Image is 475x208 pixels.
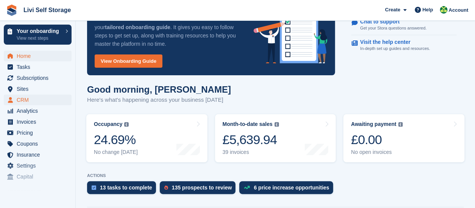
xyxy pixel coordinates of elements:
[17,160,62,171] span: Settings
[17,138,62,149] span: Coupons
[17,35,62,42] p: View next steps
[4,25,72,45] a: Your onboarding View next steps
[4,127,72,138] a: menu
[398,122,403,127] img: icon-info-grey-7440780725fd019a000dd9b08b2336e03edf1995a4989e88bcd33f0948082b44.svg
[95,15,241,48] p: Welcome to Stora! Press the button below to access your . It gives you easy to follow steps to ge...
[17,127,62,138] span: Pricing
[4,138,72,149] a: menu
[4,95,72,105] a: menu
[7,188,75,196] span: Storefront
[105,24,170,30] strong: tailored onboarding guide
[223,132,279,147] div: £5,639.94
[351,15,456,36] a: Chat to support Get your Stora questions answered.
[4,149,72,160] a: menu
[17,51,62,61] span: Home
[17,73,62,83] span: Subscriptions
[100,185,152,191] div: 13 tasks to complete
[244,186,250,189] img: price_increase_opportunities-93ffe204e8149a01c8c9dc8f82e8f89637d9d84a8eef4429ea346261dce0b2c0.svg
[223,149,279,155] div: 39 invoices
[4,51,72,61] a: menu
[17,84,62,94] span: Sites
[422,6,433,14] span: Help
[87,96,231,104] p: Here's what's happening across your business [DATE]
[449,6,468,14] span: Account
[351,35,456,56] a: Visit the help center In-depth set up guides and resources.
[360,39,424,45] p: Visit the help center
[17,62,62,72] span: Tasks
[87,173,464,178] p: ACTIONS
[17,171,62,182] span: Capital
[95,54,162,68] a: View Onboarding Guide
[385,6,400,14] span: Create
[351,132,403,147] div: £0.00
[360,19,420,25] p: Chat to support
[440,6,447,14] img: Alex Handyside
[87,84,231,95] h1: Good morning, [PERSON_NAME]
[124,122,129,127] img: icon-info-grey-7440780725fd019a000dd9b08b2336e03edf1995a4989e88bcd33f0948082b44.svg
[239,181,336,198] a: 6 price increase opportunities
[172,185,232,191] div: 135 prospects to review
[20,4,74,16] a: Livi Self Storage
[17,28,62,34] p: Your onboarding
[164,185,168,190] img: prospect-51fa495bee0391a8d652442698ab0144808aea92771e9ea1ae160a38d050c398.svg
[4,73,72,83] a: menu
[360,25,426,31] p: Get your Stora questions answered.
[4,160,72,171] a: menu
[215,114,336,162] a: Month-to-date sales £5,639.94 39 invoices
[94,121,122,127] div: Occupancy
[223,121,273,127] div: Month-to-date sales
[17,95,62,105] span: CRM
[94,149,138,155] div: No change [DATE]
[4,106,72,116] a: menu
[4,84,72,94] a: menu
[86,114,207,162] a: Occupancy 24.69% No change [DATE]
[351,149,403,155] div: No open invoices
[160,181,240,198] a: 135 prospects to review
[4,171,72,182] a: menu
[6,5,17,16] img: stora-icon-8386f47178a22dfd0bd8f6a31ec36ba5ce8667c1dd55bd0f319d3a0aa187defe.svg
[4,116,72,127] a: menu
[274,122,279,127] img: icon-info-grey-7440780725fd019a000dd9b08b2336e03edf1995a4989e88bcd33f0948082b44.svg
[87,181,160,198] a: 13 tasks to complete
[4,62,72,72] a: menu
[94,132,138,147] div: 24.69%
[17,149,62,160] span: Insurance
[351,121,396,127] div: Awaiting payment
[254,185,329,191] div: 6 price increase opportunities
[17,116,62,127] span: Invoices
[254,7,328,64] img: onboarding-info-6c161a55d2c0e0a8cae90662b2fe09162a5109e8cc188191df67fb4f79e88e88.svg
[360,45,430,52] p: In-depth set up guides and resources.
[92,185,96,190] img: task-75834270c22a3079a89374b754ae025e5fb1db73e45f91037f5363f120a921f8.svg
[343,114,464,162] a: Awaiting payment £0.00 No open invoices
[17,106,62,116] span: Analytics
